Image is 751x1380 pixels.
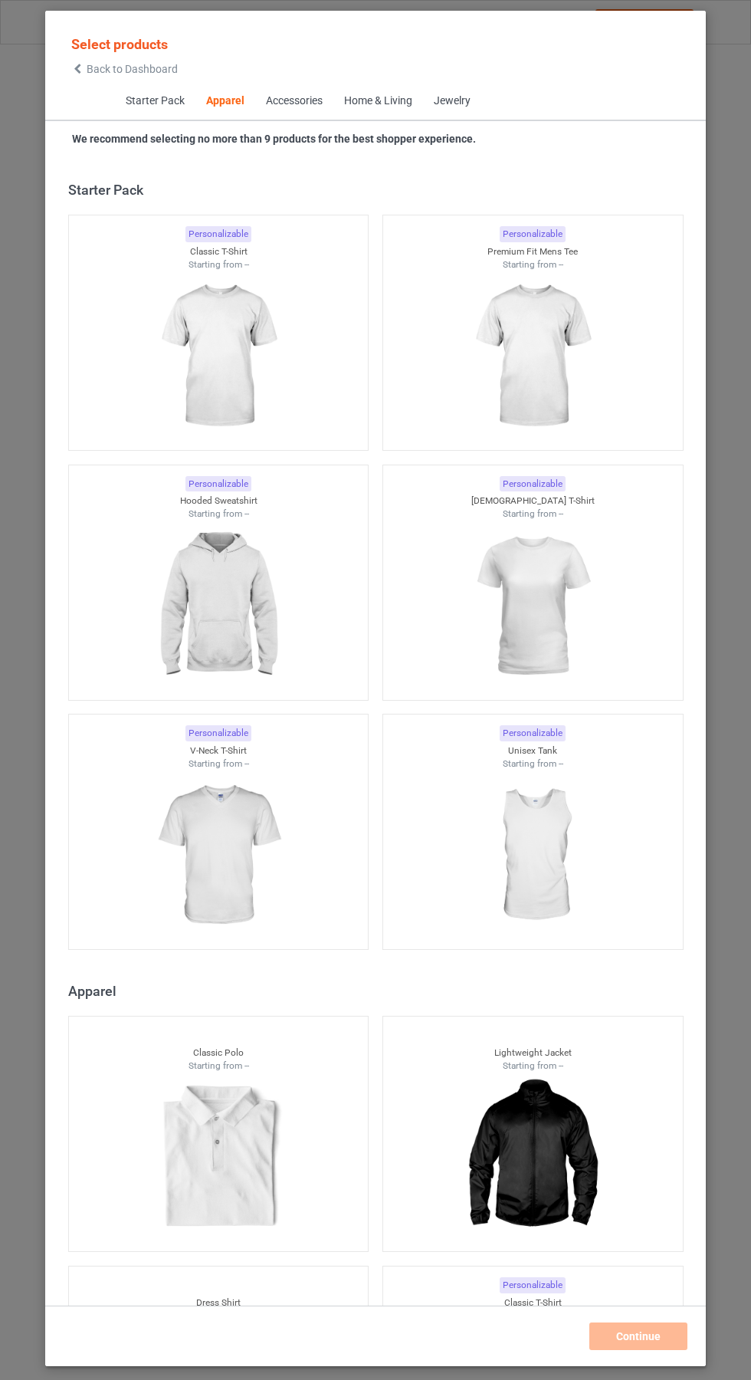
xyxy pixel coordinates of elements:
[149,770,287,941] img: regular.jpg
[69,1046,369,1060] div: Classic Polo
[185,476,251,492] div: Personalizable
[69,1060,369,1073] div: Starting from --
[205,94,244,109] div: Apparel
[69,508,369,521] div: Starting from --
[185,226,251,242] div: Personalizable
[69,495,369,508] div: Hooded Sweatshirt
[383,508,683,521] div: Starting from --
[383,757,683,770] div: Starting from --
[500,476,566,492] div: Personalizable
[185,725,251,741] div: Personalizable
[383,245,683,258] div: Premium Fit Mens Tee
[383,1046,683,1060] div: Lightweight Jacket
[69,757,369,770] div: Starting from --
[71,36,168,52] span: Select products
[68,982,690,1000] div: Apparel
[500,725,566,741] div: Personalizable
[149,521,287,692] img: regular.jpg
[464,770,601,941] img: regular.jpg
[500,1277,566,1293] div: Personalizable
[69,1296,369,1309] div: Dress Shirt
[68,181,690,199] div: Starter Pack
[383,1296,683,1309] div: Classic T-Shirt
[149,1072,287,1244] img: regular.jpg
[343,94,412,109] div: Home & Living
[265,94,322,109] div: Accessories
[383,1060,683,1073] div: Starting from --
[69,258,369,271] div: Starting from --
[87,63,178,75] span: Back to Dashboard
[114,83,195,120] span: Starter Pack
[433,94,470,109] div: Jewelry
[464,1072,601,1244] img: regular.jpg
[149,271,287,442] img: regular.jpg
[69,744,369,757] div: V-Neck T-Shirt
[464,521,601,692] img: regular.jpg
[464,271,601,442] img: regular.jpg
[69,245,369,258] div: Classic T-Shirt
[72,133,476,145] strong: We recommend selecting no more than 9 products for the best shopper experience.
[383,744,683,757] div: Unisex Tank
[383,495,683,508] div: [DEMOGRAPHIC_DATA] T-Shirt
[383,258,683,271] div: Starting from --
[500,226,566,242] div: Personalizable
